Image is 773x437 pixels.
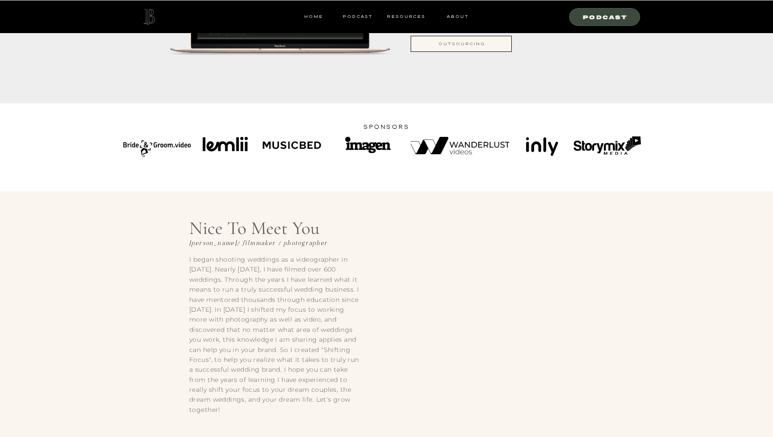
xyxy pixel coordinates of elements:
[340,122,433,140] h1: sponsors
[340,13,375,21] a: Podcast
[189,255,359,415] p: I began shooting weddings as a videographer in [DATE]. Nearly [DATE], I have filmed over 600 wedd...
[575,13,636,21] a: Podcast
[384,13,425,21] a: resources
[304,13,323,21] a: HOME
[446,13,469,21] a: ABOUT
[189,216,354,242] p: Nice to meet you
[412,40,512,48] a: outsourcing
[394,211,519,433] video: Your browser does not support the video tag.
[189,239,354,247] h3: [PERSON_NAME]/ Filmmaker / Photographer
